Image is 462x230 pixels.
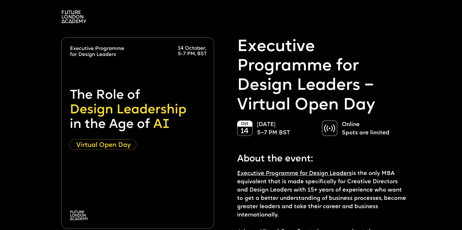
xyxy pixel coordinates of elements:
[257,121,316,137] p: [DATE] 5–7 PM BST
[237,149,407,166] p: About the event:
[342,121,401,137] p: Online Spots are limited
[237,38,407,115] p: Executive Programme for Design Leaders – Virtual Open Day
[61,10,86,23] img: A logo saying in 3 lines: Future London Academy
[237,171,352,176] a: Executive Programme for Design Leaders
